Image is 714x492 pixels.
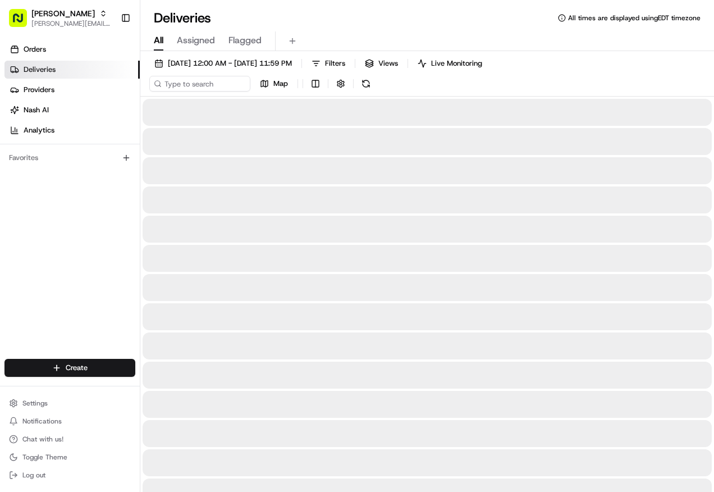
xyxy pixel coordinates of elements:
[177,34,215,47] span: Assigned
[24,85,54,95] span: Providers
[4,467,135,483] button: Log out
[4,149,135,167] div: Favorites
[168,58,292,69] span: [DATE] 12:00 AM - [DATE] 11:59 PM
[431,58,482,69] span: Live Monitoring
[4,395,135,411] button: Settings
[24,105,49,115] span: Nash AI
[413,56,487,71] button: Live Monitoring
[360,56,403,71] button: Views
[154,9,211,27] h1: Deliveries
[24,125,54,135] span: Analytics
[24,44,46,54] span: Orders
[306,56,350,71] button: Filters
[24,65,56,75] span: Deliveries
[255,76,293,92] button: Map
[568,13,701,22] span: All times are displayed using EDT timezone
[149,56,297,71] button: [DATE] 12:00 AM - [DATE] 11:59 PM
[22,399,48,408] span: Settings
[4,101,140,119] a: Nash AI
[358,76,374,92] button: Refresh
[4,40,140,58] a: Orders
[31,19,112,28] button: [PERSON_NAME][EMAIL_ADDRESS][PERSON_NAME][DOMAIN_NAME]
[4,81,140,99] a: Providers
[273,79,288,89] span: Map
[378,58,398,69] span: Views
[4,4,116,31] button: [PERSON_NAME][PERSON_NAME][EMAIL_ADDRESS][PERSON_NAME][DOMAIN_NAME]
[154,34,163,47] span: All
[31,8,95,19] button: [PERSON_NAME]
[149,76,250,92] input: Type to search
[4,413,135,429] button: Notifications
[325,58,345,69] span: Filters
[22,453,67,462] span: Toggle Theme
[228,34,262,47] span: Flagged
[22,417,62,426] span: Notifications
[4,449,135,465] button: Toggle Theme
[66,363,88,373] span: Create
[4,359,135,377] button: Create
[4,121,140,139] a: Analytics
[22,471,45,480] span: Log out
[22,435,63,444] span: Chat with us!
[4,61,140,79] a: Deliveries
[4,431,135,447] button: Chat with us!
